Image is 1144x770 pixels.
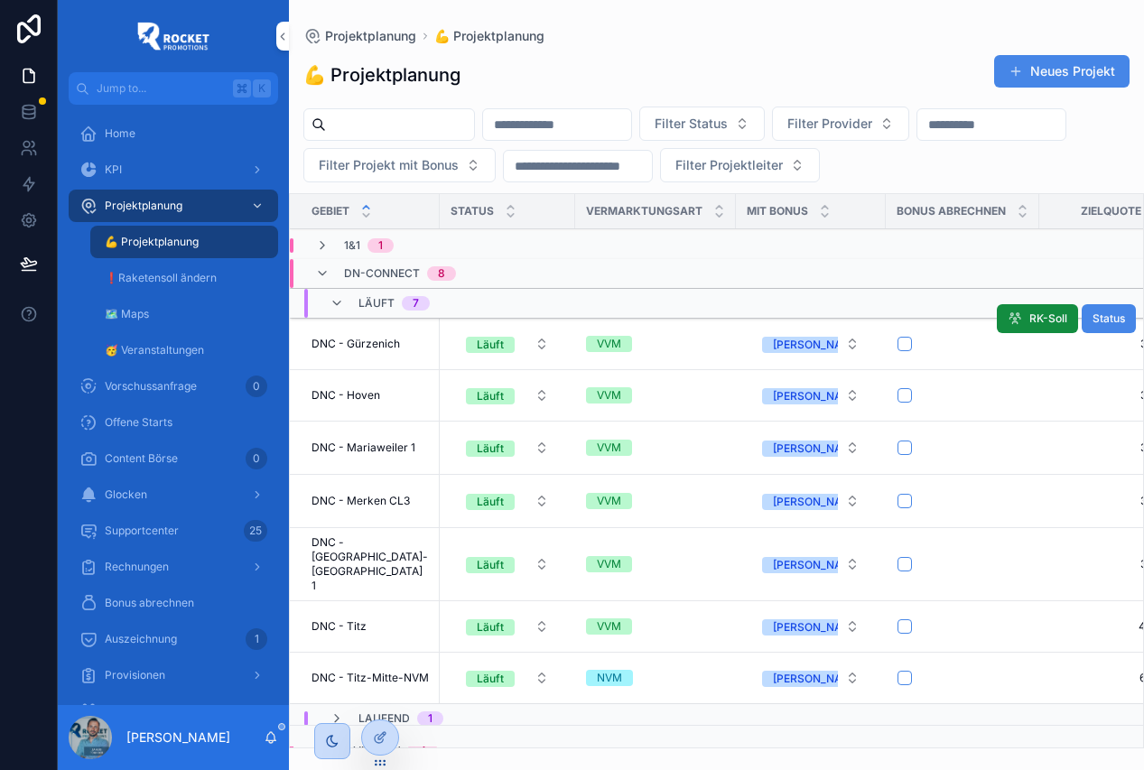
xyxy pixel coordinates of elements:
button: Select Button [639,107,765,141]
button: Select Button [303,148,496,182]
a: Select Button [451,431,564,465]
button: Neues Projekt [994,55,1130,88]
a: DNC - Mariaweiler 1 [312,441,429,455]
span: Filter Projekt mit Bonus [319,156,459,174]
a: Provisionen [69,659,278,691]
div: Läuft [477,619,504,635]
span: Auszeichnung [105,632,177,646]
button: Select Button [772,107,909,141]
button: Unselect JA [762,335,873,353]
div: VVM [597,493,621,509]
span: Status [1093,311,1125,326]
div: Läuft [477,494,504,510]
button: RK-Soll [997,304,1078,333]
div: scrollable content [58,105,289,705]
a: Select Button [451,378,564,413]
button: Select Button [748,379,874,412]
a: VVM [586,387,725,404]
span: Zielquote [1081,204,1141,218]
button: Select Button [660,148,820,182]
div: [PERSON_NAME] [773,441,862,457]
button: Select Button [451,548,563,580]
button: Select Button [748,548,874,580]
a: DNC - Gürzenich [312,337,429,351]
a: DNC - [GEOGRAPHIC_DATA]-[GEOGRAPHIC_DATA] 1 [312,535,429,593]
div: 8 [438,266,445,281]
a: Select Button [451,484,564,518]
span: Glocken [105,487,147,502]
button: Select Button [451,328,563,360]
div: 25 [244,520,267,542]
span: Filter Projektleiter [675,156,783,174]
button: Unselect JA [762,386,873,404]
span: 💪 Projektplanung [434,27,544,45]
a: VVM [586,556,725,572]
a: Select Button [747,661,875,695]
a: 💪 Projektplanung [90,226,278,258]
a: Select Button [747,547,875,581]
span: 🥳 Veranstaltungen [105,343,204,357]
span: Raketen [105,704,147,719]
div: Läuft [477,557,504,573]
span: Home [105,126,135,141]
a: Select Button [747,431,875,465]
div: 7 [413,296,419,311]
a: Select Button [451,661,564,695]
a: Select Button [747,484,875,518]
a: Vorschussanfrage0 [69,370,278,403]
div: 1 [378,238,383,253]
button: Select Button [748,610,874,643]
span: Bonus abrechnen [105,596,194,610]
span: DNC - Merken CL3 [312,494,410,508]
span: Vorschussanfrage [105,379,197,394]
span: 🗺 Maps [105,307,149,321]
span: Rechnungen [105,560,169,574]
div: VVM [597,387,621,404]
div: 0 [246,448,267,469]
a: Projektplanung [69,190,278,222]
button: Select Button [451,431,563,464]
span: Mit Bonus [747,204,808,218]
button: Select Button [451,610,563,643]
button: Select Button [748,485,874,517]
a: Select Button [451,327,564,361]
div: VVM [597,556,621,572]
div: [PERSON_NAME] [773,337,862,353]
span: Filter Status [655,115,728,133]
a: DNC - Merken CL3 [312,494,429,508]
span: K [255,81,269,96]
div: 1 [428,711,432,726]
a: VVM [586,493,725,509]
a: Select Button [747,378,875,413]
a: VVM [586,618,725,635]
button: Unselect JA [762,617,873,635]
span: 💪 Projektplanung [105,235,199,249]
a: 🥳 Veranstaltungen [90,334,278,366]
a: VVM [586,336,725,352]
a: Projektplanung [303,27,416,45]
button: Select Button [451,379,563,412]
div: VVM [597,440,621,456]
div: [PERSON_NAME] [773,388,862,404]
a: DNC - Titz [312,619,429,634]
a: VVM [586,440,725,456]
div: Läuft [477,388,504,404]
div: Läuft [477,337,504,353]
button: Unselect JA [762,669,873,687]
h1: 💪 Projektplanung [303,62,460,88]
span: Läuft [358,296,395,311]
a: Select Button [451,547,564,581]
span: Content Börse [105,451,178,466]
a: Rechnungen [69,551,278,583]
div: 1 [246,628,267,650]
a: Raketen [69,695,278,728]
a: Select Button [747,327,875,361]
span: Supportcenter [105,524,179,538]
button: Select Button [451,662,563,694]
span: DNC - Titz-Mitte-NVM [312,671,429,685]
span: ❗️Raketensoll ändern [105,271,217,285]
span: Jump to... [97,81,226,96]
span: KPI [105,162,122,177]
span: Vermarktungsart [586,204,702,218]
